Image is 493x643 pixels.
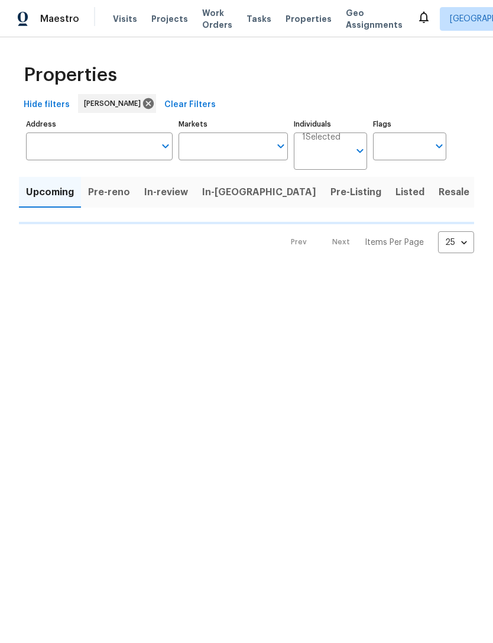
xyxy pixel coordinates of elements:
[24,98,70,112] span: Hide filters
[26,121,173,128] label: Address
[88,184,130,201] span: Pre-reno
[84,98,145,109] span: [PERSON_NAME]
[395,184,424,201] span: Listed
[294,121,367,128] label: Individuals
[78,94,156,113] div: [PERSON_NAME]
[202,184,316,201] span: In-[GEOGRAPHIC_DATA]
[431,138,447,154] button: Open
[151,13,188,25] span: Projects
[280,231,474,253] nav: Pagination Navigation
[202,7,232,31] span: Work Orders
[330,184,381,201] span: Pre-Listing
[365,237,424,248] p: Items Per Page
[302,133,340,143] span: 1 Selected
[286,13,332,25] span: Properties
[352,143,368,159] button: Open
[144,184,188,201] span: In-review
[40,13,79,25] span: Maestro
[160,94,220,116] button: Clear Filters
[24,69,117,81] span: Properties
[273,138,289,154] button: Open
[164,98,216,112] span: Clear Filters
[179,121,288,128] label: Markets
[26,184,74,201] span: Upcoming
[246,15,271,23] span: Tasks
[113,13,137,25] span: Visits
[439,184,469,201] span: Resale
[157,138,174,154] button: Open
[19,94,74,116] button: Hide filters
[346,7,403,31] span: Geo Assignments
[438,227,474,258] div: 25
[373,121,446,128] label: Flags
